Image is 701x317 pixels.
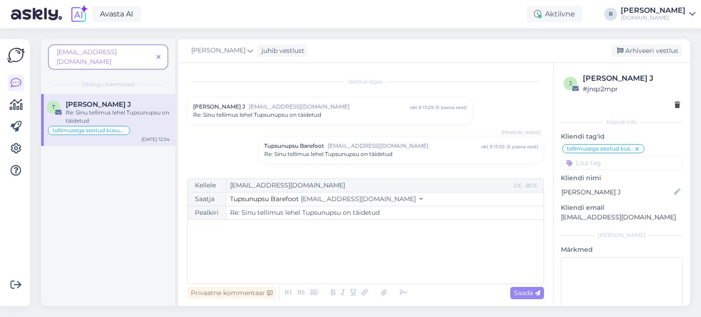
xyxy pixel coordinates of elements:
button: Tupsunupsu Barefoot [EMAIL_ADDRESS][DOMAIN_NAME] [230,194,423,204]
span: Otsingu tulemused [82,80,135,88]
div: R [604,8,617,21]
span: Tupsunupsu Barefoot [264,142,324,150]
div: [DOMAIN_NAME] [621,14,685,21]
img: Askly Logo [7,47,25,64]
p: Kliendi nimi [561,173,683,183]
div: Privaatne kommentaar [187,287,276,299]
input: Recepient... [226,179,512,192]
div: Vestlus algas [187,78,544,86]
span: [PERSON_NAME] [191,46,246,56]
div: juhib vestlust [258,46,304,56]
span: [EMAIL_ADDRESS][DOMAIN_NAME] [249,103,410,111]
a: Avasta AI [92,6,141,22]
p: Märkmed [561,245,683,255]
div: # jnqz2mpr [583,84,680,94]
span: Teele J [66,100,131,109]
span: Re: Sinu tellimus lehel Tupsunupsu on täidetud [193,111,321,119]
div: [PERSON_NAME] J [583,73,680,84]
div: [PERSON_NAME] [561,231,683,239]
p: Kliendi email [561,203,683,213]
span: tellimusega seotud küsumus [52,128,126,133]
a: [PERSON_NAME][DOMAIN_NAME] [621,7,696,21]
span: Tupsunupsu Barefoot [230,195,299,203]
div: Aktiivne [527,6,582,22]
div: okt 9 15:55 [481,143,505,150]
input: Lisa tag [561,156,683,170]
div: Saatja [188,192,226,206]
div: Arhiveeri vestlus [612,45,682,57]
input: Lisa nimi [561,187,672,197]
div: Kellele [188,179,226,192]
div: [DATE] 12:34 [141,136,170,143]
span: [PERSON_NAME] J [193,103,245,111]
div: Kliendi info [561,118,683,126]
span: [PERSON_NAME] [502,129,541,136]
span: [EMAIL_ADDRESS][DOMAIN_NAME] [328,142,481,150]
div: okt 9 13:29 [410,104,434,111]
div: ( 5 päeva eest ) [507,143,538,150]
span: Re: Sinu tellimus lehel Tupsunupsu on täidetud [264,150,392,158]
div: BCC [524,182,540,190]
div: CC [512,182,524,190]
span: [EMAIL_ADDRESS][DOMAIN_NAME] [301,195,416,203]
span: tellimusega seotud küsumus [567,146,634,151]
p: Kliendi tag'id [561,132,683,141]
div: ( 5 päeva eest ) [435,104,467,111]
span: Saada [514,289,540,297]
input: Write subject here... [226,206,544,219]
span: [EMAIL_ADDRESS][DOMAIN_NAME] [57,48,117,66]
img: explore-ai [69,5,89,24]
p: [EMAIL_ADDRESS][DOMAIN_NAME] [561,213,683,222]
div: Re: Sinu tellimus lehel Tupsunupsu on täidetud [66,109,170,125]
span: j [569,80,572,87]
span: T [52,104,55,110]
div: Pealkiri [188,206,226,219]
div: [PERSON_NAME] [621,7,685,14]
